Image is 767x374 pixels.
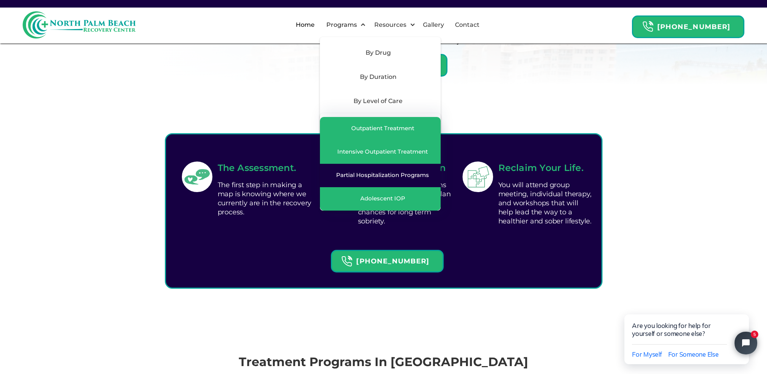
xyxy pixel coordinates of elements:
div: #1 [GEOGRAPHIC_DATA] Since [DATE] [342,38,459,45]
nav: Programs [320,37,441,137]
img: Simple Service Icon [464,163,492,191]
div: By Drug [320,41,441,65]
div: Programs [324,20,359,29]
h2: Reclaim Your Life. [498,161,594,175]
div: Programs [320,13,368,37]
div: Adolescent IOP [360,195,405,202]
img: Header Calendar Icons [642,21,653,32]
div: By Duration [320,65,441,89]
a: Gallery [418,13,449,37]
iframe: Tidio Chat [609,290,767,374]
div: By Level of Care [324,97,432,106]
a: Adolescent IOP [320,187,441,211]
a: Header Calendar Icons[PHONE_NUMBER] [632,12,744,38]
a: Intensive Outpatient Treatment [320,140,441,164]
div: You will attend group meeting, individual therapy, and workshops that will help lead the way to a... [498,179,594,228]
div: Partial Hospitalization Programs [336,171,429,179]
a: Home [291,13,319,37]
div: By Duration [324,72,432,82]
a: Outpatient Treatment [320,117,441,140]
div: Intensive Outpatient Treatment [337,148,428,155]
div: Mental Health [320,113,441,137]
div: Resources [372,20,408,29]
div: By Level of Care [320,89,441,113]
a: Contact [450,13,484,37]
h2: Treatment Programs In [GEOGRAPHIC_DATA] [82,353,686,371]
div: Outpatient Treatment [351,125,414,132]
a: Header Calendar Icons[PHONE_NUMBER] [331,246,443,272]
div: Resources [368,13,417,37]
nav: By Level of Care [320,113,441,211]
img: Simple Service Icon [183,163,211,191]
h2: The Assessment. [218,161,313,175]
img: Header Calendar Icons [341,255,352,267]
strong: [PHONE_NUMBER] [356,257,429,265]
div: By Drug [324,48,432,57]
a: Partial Hospitalization Programs [320,164,441,187]
strong: [PHONE_NUMBER] [657,23,730,31]
div: The first step in making a map is knowing where we currently are in the recovery process. [218,179,313,219]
